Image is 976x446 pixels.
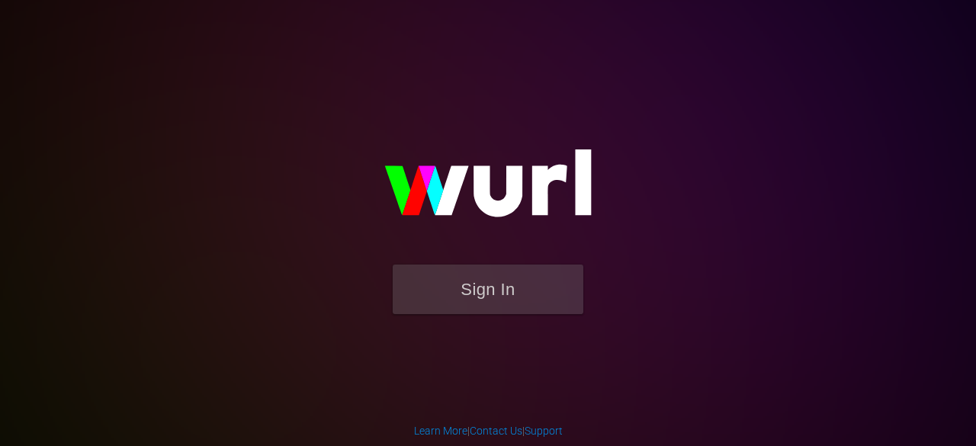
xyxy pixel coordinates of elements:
a: Contact Us [470,425,522,437]
div: | | [414,423,563,438]
a: Learn More [414,425,467,437]
button: Sign In [393,265,583,314]
img: wurl-logo-on-black-223613ac3d8ba8fe6dc639794a292ebdb59501304c7dfd60c99c58986ef67473.svg [335,117,640,265]
a: Support [525,425,563,437]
